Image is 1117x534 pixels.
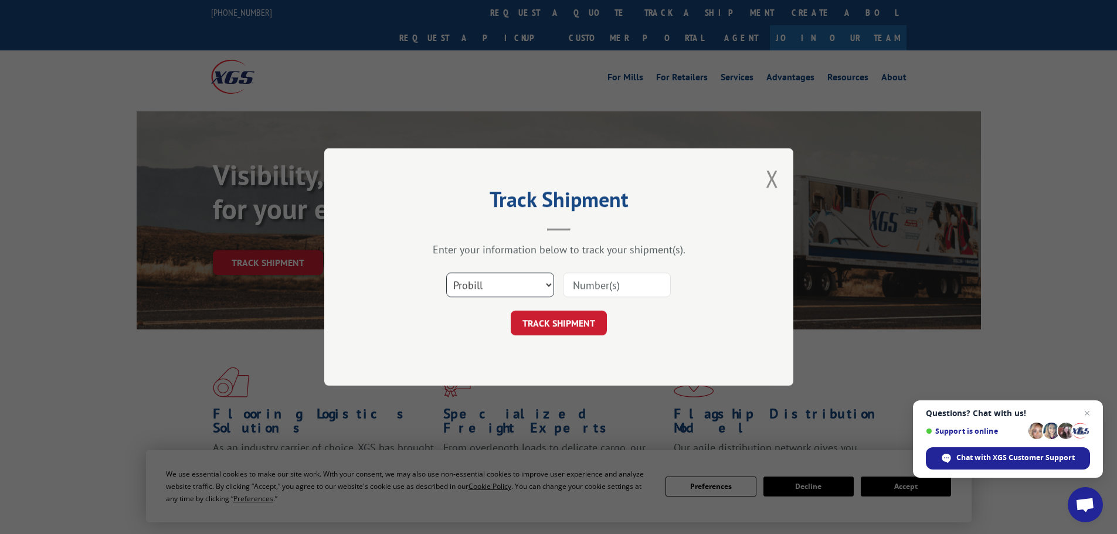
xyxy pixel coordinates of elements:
[511,311,607,335] button: TRACK SHIPMENT
[926,427,1024,436] span: Support is online
[563,273,671,297] input: Number(s)
[926,409,1090,418] span: Questions? Chat with us!
[956,453,1075,463] span: Chat with XGS Customer Support
[383,243,735,256] div: Enter your information below to track your shipment(s).
[766,163,779,194] button: Close modal
[383,191,735,213] h2: Track Shipment
[1080,406,1094,420] span: Close chat
[926,447,1090,470] div: Chat with XGS Customer Support
[1068,487,1103,522] div: Open chat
